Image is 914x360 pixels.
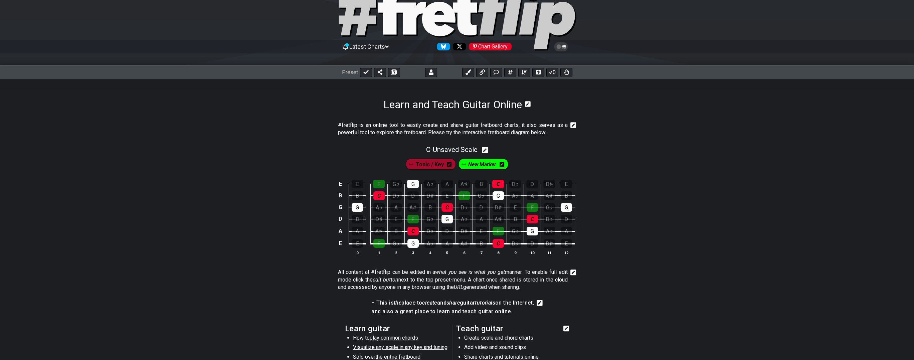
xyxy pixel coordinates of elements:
[336,213,344,225] td: D
[544,203,555,212] div: G♭
[338,122,568,137] p: #fretflip is an online tool to easily create and share guitar fretboard charts, it also serves as...
[404,249,421,256] th: 3
[456,325,561,332] h2: Teach guitar
[510,215,521,223] div: B
[352,191,363,200] div: B
[407,191,419,200] div: D
[476,227,487,235] div: E
[561,191,572,200] div: B
[510,227,521,235] div: G♭
[407,203,419,212] div: A♯
[510,239,521,248] div: D♭
[424,227,436,235] div: D♭
[476,68,488,77] button: Add media link
[458,180,470,188] div: A♯
[560,180,572,188] div: E
[462,162,466,168] i: Drag and drop to re-order
[561,227,572,235] div: A
[349,249,366,256] th: 0
[409,162,413,168] i: Drag and drop to re-order
[459,239,470,248] div: A♯
[352,203,363,212] div: G
[345,325,449,332] h2: Learn guitar
[390,180,402,188] div: G♭
[546,68,558,77] button: 0
[438,249,455,256] th: 5
[338,268,568,291] p: All content at #fretflip can be edited in a manner. To enable full edit mode click the next to th...
[349,43,385,50] span: Latest Charts
[468,160,496,169] span: Click to exit marker mode.
[561,215,572,223] div: D
[557,44,565,50] span: Toggle light / dark theme
[390,203,402,212] div: A
[459,203,470,212] div: D♭
[450,43,466,50] a: Follow #fretflip at X
[504,68,516,77] button: Add scale/chord fretkit item
[441,203,453,212] div: C
[336,178,344,190] td: E
[360,68,372,77] button: Done edit!
[425,68,437,77] button: Logout
[390,191,402,200] div: D♭
[352,180,363,188] div: E
[493,239,504,248] div: C
[407,215,419,223] div: F
[352,227,363,235] div: A
[373,227,385,235] div: A♯
[544,227,555,235] div: A♭
[527,239,538,248] div: D
[560,68,572,77] button: Toggle Dexterity for all fretkits
[390,215,402,223] div: E
[493,215,504,223] div: A♯
[561,203,572,212] div: G
[459,215,470,223] div: A♭
[561,239,572,248] div: E
[510,203,521,212] div: E
[373,180,385,188] div: F
[422,300,437,306] em: create
[352,239,363,248] div: E
[464,344,559,353] li: Add video and sound clips
[527,203,538,212] div: F
[527,227,538,235] div: G
[457,157,510,171] div: New Marker
[454,284,463,290] em: URL
[510,191,521,200] div: A♭
[374,68,386,77] button: Share Preset
[441,191,453,200] div: E
[373,191,385,200] div: C
[475,300,495,306] em: tutorials
[475,180,487,188] div: B
[434,43,450,50] a: Follow #fretflip at Bluesky
[558,249,575,256] th: 12
[507,249,524,256] th: 9
[424,215,436,223] div: G♭
[388,68,400,77] button: Save As (makes a copy)
[424,191,436,200] div: D♯
[390,239,402,248] div: G♭
[524,249,541,256] th: 10
[424,203,436,212] div: B
[476,203,487,212] div: D
[466,43,512,50] a: #fretflip at Pinterest
[441,239,453,248] div: A
[537,299,543,307] i: Edit
[338,122,568,137] span: Click to edit
[570,268,576,277] i: Edit
[394,300,401,306] em: the
[446,300,460,306] em: share
[421,249,438,256] th: 4
[563,325,569,333] i: Edit
[462,68,474,77] button: Add an identical marker to each fretkit.
[336,225,344,237] td: A
[373,215,385,223] div: D♯
[416,160,444,169] span: Click to enter marker mode.
[493,203,504,212] div: D♯
[338,268,568,291] span: Click to edit
[500,160,504,169] i: Edit marker
[570,122,576,130] i: Edit
[526,180,538,188] div: D
[371,299,534,317] span: Click to edit
[509,180,521,188] div: D♭
[371,308,534,315] h4: and also a great place to learn and teach guitar online.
